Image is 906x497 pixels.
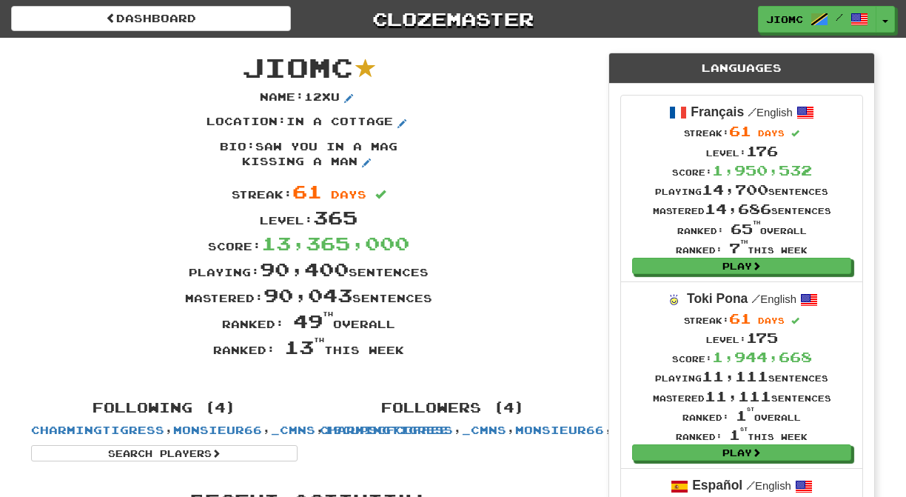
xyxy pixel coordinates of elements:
[320,424,453,436] a: CharmingTigress
[653,425,831,444] div: Ranked: this week
[264,284,352,306] span: 90,043
[31,424,164,436] a: CharmingTigress
[20,256,597,282] div: Playing: sentences
[260,90,358,107] p: Name : 12xu
[702,368,768,384] span: 11,111
[20,282,597,308] div: Mastered: sentences
[653,141,831,161] div: Level:
[746,330,778,346] span: 175
[609,53,874,84] div: Languages
[653,219,831,239] div: Ranked: overall
[313,206,358,228] span: 365
[751,293,796,305] small: English
[284,336,324,358] span: 13
[260,258,349,280] span: 90,400
[712,349,812,365] span: 1,944,668
[314,336,324,344] sup: th
[731,221,760,237] span: 65
[292,180,322,202] span: 61
[747,407,754,412] sup: st
[198,139,420,172] p: Bio : saw you in a mag kissing a man
[746,478,755,492] span: /
[692,478,742,493] strong: Español
[653,406,831,425] div: Ranked: overall
[311,367,360,382] iframe: fb:share_button Facebook Social Plugin
[20,179,597,204] div: Streak:
[313,6,593,32] a: Clozemaster
[687,291,748,306] strong: Toki Pona
[207,114,411,132] p: Location : in a cottage
[766,13,803,26] span: JioMc
[653,347,831,367] div: Score:
[751,292,760,305] span: /
[20,393,309,461] div: , , ,
[261,232,409,254] span: 13,365,000
[758,128,785,138] span: days
[705,201,771,217] span: 14,686
[20,230,597,256] div: Score:
[632,444,851,461] a: Play
[173,424,262,436] a: monsieur66
[740,239,748,244] sup: th
[31,401,298,416] h4: Following (4)
[691,104,744,119] strong: Français
[791,317,799,325] span: Streak includes today.
[323,310,333,318] sup: th
[257,367,306,382] iframe: X Post Button
[653,239,831,258] div: Ranked: this week
[791,130,799,138] span: Streak includes today.
[748,107,793,119] small: English
[653,328,831,347] div: Level:
[836,12,843,22] span: /
[20,204,597,230] div: Level:
[653,121,831,141] div: Streak:
[736,407,754,424] span: 1
[740,427,748,432] sup: st
[758,316,785,325] span: days
[309,393,597,438] div: , , ,
[653,367,831,386] div: Playing sentences
[729,123,751,139] span: 61
[31,445,298,461] a: Search Players
[702,181,768,198] span: 14,700
[293,310,333,332] span: 49
[746,480,791,492] small: English
[753,220,760,225] sup: th
[653,387,831,406] div: Mastered sentences
[729,427,748,443] span: 1
[729,240,748,256] span: 7
[320,401,586,416] h4: Followers (4)
[632,258,851,274] a: Play
[653,199,831,219] div: Mastered sentences
[712,162,812,179] span: 1,950,532
[242,51,353,83] span: JioMc
[729,310,751,327] span: 61
[746,143,778,159] span: 176
[11,6,291,31] a: Dashboard
[515,424,604,436] a: monsieur66
[331,188,366,201] span: days
[462,424,506,436] a: _cmns
[20,308,597,334] div: Ranked: overall
[653,161,831,180] div: Score:
[705,388,771,404] span: 11,111
[758,6,876,33] a: JioMc /
[20,334,597,360] div: Ranked: this week
[271,424,315,436] a: _cmns
[748,105,756,119] span: /
[653,309,831,328] div: Streak:
[653,180,831,199] div: Playing sentences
